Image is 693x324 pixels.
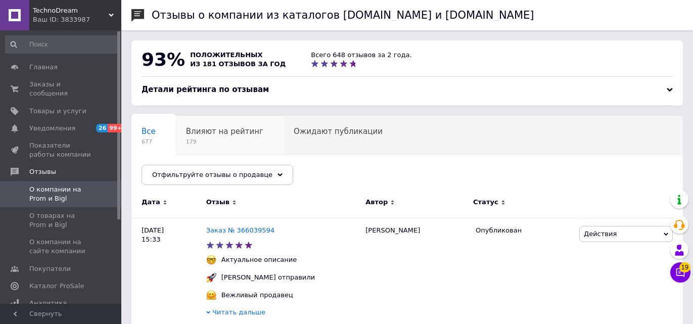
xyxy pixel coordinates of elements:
span: Все [142,127,156,136]
span: Главная [29,63,58,72]
img: :nerd_face: [206,255,216,265]
span: Отзыв [206,198,229,207]
span: Влияют на рейтинг [186,127,263,136]
span: Автор [365,198,388,207]
a: Заказ № 366039594 [206,226,274,234]
span: Статус [473,198,498,207]
span: 677 [142,138,156,146]
span: Действия [584,230,617,238]
span: О компании на сайте компании [29,238,94,256]
input: Поиск [5,35,119,54]
span: 19 [679,262,690,272]
span: 93% [142,49,185,70]
span: Дата [142,198,160,207]
div: Детали рейтинга по отзывам [142,84,673,95]
span: О компании на Prom и Bigl [29,185,94,203]
span: Отзывы [29,167,56,176]
button: Чат с покупателем19 [670,262,690,283]
div: Опубликован [476,226,572,235]
span: Аналитика [29,299,67,308]
span: Отфильтруйте отзывы о продавце [152,171,272,178]
img: :rocket: [206,272,216,283]
span: 26 [96,124,108,132]
span: Показатели работы компании [29,141,94,159]
span: Читать дальше [212,308,265,316]
span: Детали рейтинга по отзывам [142,85,269,94]
span: Покупатели [29,264,71,273]
span: TechnoDream [33,6,109,15]
div: Ваш ID: 3833987 [33,15,121,24]
div: Вежливый продавец [219,291,296,300]
span: 179 [186,138,263,146]
h1: Отзывы о компании из каталогов [DOMAIN_NAME] и [DOMAIN_NAME] [152,9,534,21]
span: из 181 отзывов за год [190,60,286,68]
div: Опубликованы без комментария [131,155,271,193]
div: Читать дальше [206,308,361,319]
span: Каталог ProSale [29,282,84,291]
span: Товары и услуги [29,107,86,116]
div: [PERSON_NAME] отправили [219,273,317,282]
span: Опубликованы без комме... [142,165,251,174]
div: Актуальное описание [219,255,300,264]
div: Всего 648 отзывов за 2 года. [311,51,411,60]
span: Уведомления [29,124,75,133]
img: :hugging_face: [206,290,216,300]
span: О товарах на Prom и Bigl [29,211,94,229]
span: положительных [190,51,262,59]
span: Заказы и сообщения [29,80,94,98]
span: Ожидают публикации [294,127,383,136]
span: 99+ [108,124,124,132]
